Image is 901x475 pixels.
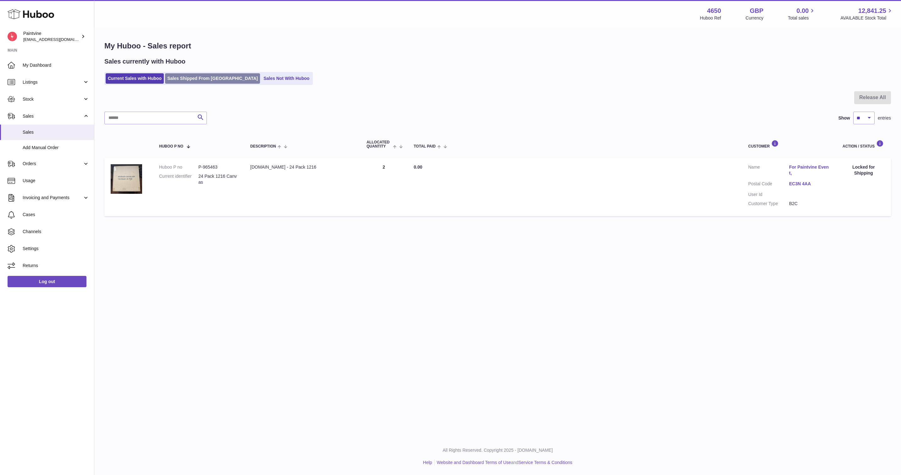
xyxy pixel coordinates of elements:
div: Currency [746,15,764,21]
a: Help [423,460,432,465]
div: Paintvine [23,31,80,42]
dt: Huboo P no [159,164,198,170]
div: Action / Status [843,140,885,148]
span: My Dashboard [23,62,89,68]
img: 46501747297401.png [111,164,142,194]
span: Total paid [414,144,436,148]
dd: B2C [789,201,830,207]
span: Cases [23,212,89,218]
span: Invoicing and Payments [23,195,83,201]
span: Returns [23,263,89,269]
span: Total sales [788,15,816,21]
dt: Current identifier [159,173,198,185]
strong: 4650 [707,7,721,15]
label: Show [838,115,850,121]
span: 0.00 [797,7,809,15]
h1: My Huboo - Sales report [104,41,891,51]
a: Service Terms & Conditions [518,460,572,465]
dt: Customer Type [748,201,789,207]
span: Add Manual Order [23,145,89,151]
a: Log out [8,276,86,287]
span: Huboo P no [159,144,183,148]
span: Usage [23,178,89,184]
span: AVAILABLE Stock Total [840,15,893,21]
span: ALLOCATED Quantity [367,140,391,148]
div: Locked for Shipping [843,164,885,176]
div: [DOMAIN_NAME] - 24 Pack 1216 [250,164,354,170]
dd: 24 Pack 1216 Canvas [198,173,238,185]
a: 12,841.25 AVAILABLE Stock Total [840,7,893,21]
dt: User Id [748,192,789,198]
span: [EMAIL_ADDRESS][DOMAIN_NAME] [23,37,92,42]
span: Settings [23,246,89,252]
span: Listings [23,79,83,85]
img: euan@paintvine.co.uk [8,32,17,41]
a: Website and Dashboard Terms of Use [437,460,511,465]
span: Sales [23,113,83,119]
a: Sales Shipped From [GEOGRAPHIC_DATA] [165,73,260,84]
span: Orders [23,161,83,167]
dd: P-965463 [198,164,238,170]
span: Description [250,144,276,148]
dt: Name [748,164,789,178]
td: 2 [360,158,407,216]
div: Huboo Ref [700,15,721,21]
p: All Rights Reserved. Copyright 2025 - [DOMAIN_NAME] [99,447,896,453]
span: 12,841.25 [858,7,886,15]
a: For Paintvine Event, [789,164,830,176]
span: Stock [23,96,83,102]
span: Sales [23,129,89,135]
div: Customer [748,140,830,148]
h2: Sales currently with Huboo [104,57,185,66]
a: EC3N 4AA [789,181,830,187]
a: Current Sales with Huboo [106,73,164,84]
dt: Postal Code [748,181,789,188]
span: 0.00 [414,165,422,170]
li: and [434,460,572,466]
a: Sales Not With Huboo [261,73,312,84]
span: Channels [23,229,89,235]
a: 0.00 Total sales [788,7,816,21]
strong: GBP [750,7,763,15]
span: entries [878,115,891,121]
